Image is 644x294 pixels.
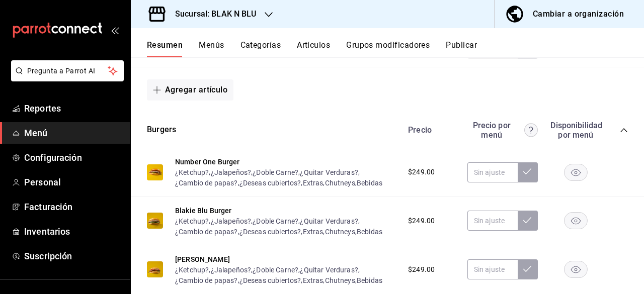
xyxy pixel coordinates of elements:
[175,167,398,188] div: , , , , , , , ,
[147,40,183,57] button: Resumen
[147,40,644,57] div: navigation tabs
[446,40,477,57] button: Publicar
[253,167,298,177] button: ¿Doble Carne?
[175,167,209,177] button: ¿Ketchup?
[467,121,538,140] div: Precio por menú
[147,261,163,277] img: Preview
[24,200,122,214] span: Facturación
[239,227,301,237] button: ¿Deseas cubiertos?
[325,178,355,188] button: Chutneys
[211,216,252,226] button: ¿Jalapeños?
[175,157,240,167] button: Number One Burger
[620,126,628,134] button: collapse-category-row
[300,167,358,177] button: ¿Quitar Verduras?
[175,254,230,264] button: [PERSON_NAME]
[303,178,324,188] button: Extras
[408,216,435,226] span: $249.00
[24,225,122,238] span: Inventarios
[239,275,301,285] button: ¿Deseas cubiertos?
[147,164,163,180] img: Preview
[300,265,358,275] button: ¿Quitar Verduras?
[467,259,518,279] input: Sin ajuste
[24,249,122,263] span: Suscripción
[175,265,209,275] button: ¿Ketchup?
[111,26,119,34] button: open_drawer_menu
[239,178,301,188] button: ¿Deseas cubiertos?
[147,79,233,101] button: Agregar artículo
[147,213,163,229] img: Preview
[398,125,462,135] div: Precio
[408,167,435,177] span: $249.00
[7,73,124,83] a: Pregunta a Parrot AI
[253,216,298,226] button: ¿Doble Carne?
[175,227,238,237] button: ¿Cambio de papas?
[199,40,224,57] button: Menús
[240,40,281,57] button: Categorías
[303,227,324,237] button: Extras
[550,121,601,140] div: Disponibilidad por menú
[357,275,382,285] button: Bebidas
[175,264,398,286] div: , , , , , , , ,
[175,178,238,188] button: ¿Cambio de papas?
[533,7,624,21] div: Cambiar a organización
[175,275,238,285] button: ¿Cambio de papas?
[175,216,209,226] button: ¿Ketchup?
[24,126,122,140] span: Menú
[27,66,108,76] span: Pregunta a Parrot AI
[175,216,398,237] div: , , , , , , , ,
[175,206,232,216] button: Blakie Blu Burger
[325,275,355,285] button: Chutneys
[300,216,358,226] button: ¿Quitar Verduras?
[408,264,435,275] span: $249.00
[24,151,122,164] span: Configuración
[467,211,518,231] input: Sin ajuste
[357,178,382,188] button: Bebidas
[211,167,252,177] button: ¿Jalapeños?
[346,40,430,57] button: Grupos modificadores
[297,40,330,57] button: Artículos
[357,227,382,237] button: Bebidas
[24,102,122,115] span: Reportes
[147,124,176,136] button: Burgers
[303,275,324,285] button: Extras
[467,162,518,182] input: Sin ajuste
[11,60,124,81] button: Pregunta a Parrot AI
[253,265,298,275] button: ¿Doble Carne?
[211,265,252,275] button: ¿Jalapeños?
[167,8,257,20] h3: Sucursal: BLAK N BLU
[24,175,122,189] span: Personal
[325,227,355,237] button: Chutneys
